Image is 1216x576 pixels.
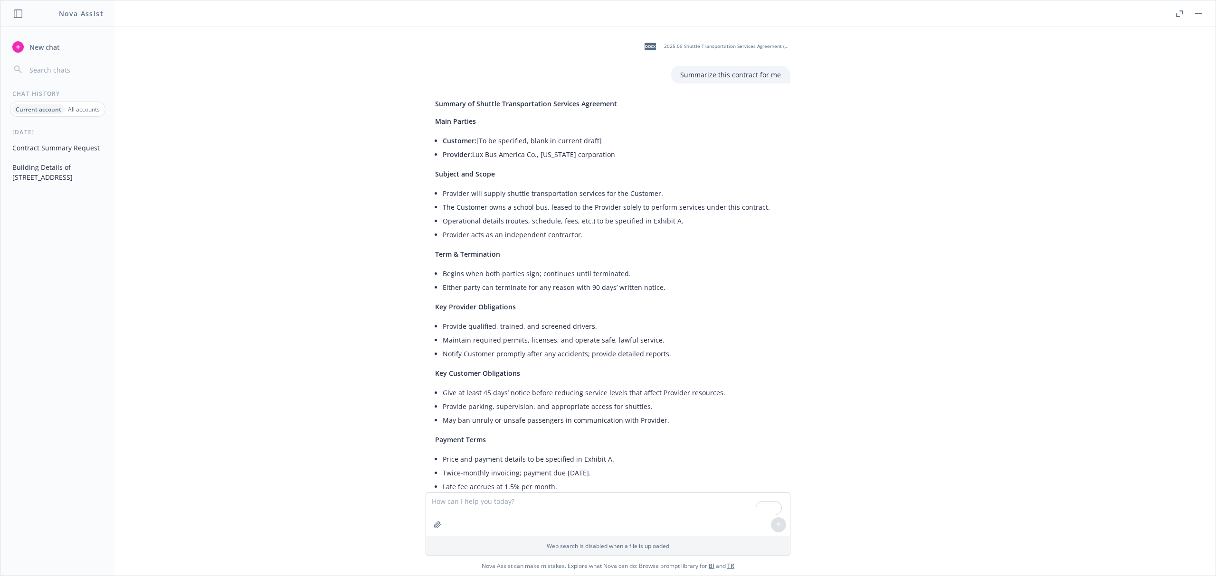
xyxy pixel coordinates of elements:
li: Provider acts as an independent contractor. [443,228,781,242]
span: New chat [28,42,60,52]
div: Chat History [1,90,114,98]
button: Building Details of [STREET_ADDRESS] [9,159,107,185]
span: Subject and Scope [435,169,495,178]
li: Give at least 45 days’ notice before reducing service levels that affect Provider resources. [443,386,781,399]
li: [To be specified, blank in current draft] [443,134,781,148]
li: Provide qualified, trained, and screened drivers. [443,319,781,333]
li: Provide parking, supervision, and appropriate access for shuttles. [443,399,781,413]
div: [DATE] [1,128,114,136]
span: Provider: [443,150,472,159]
span: 2025.09 Shuttle Transportation Services Agreement ([PERSON_NAME]) v1.docx [664,43,788,49]
span: Term & Termination [435,250,500,259]
a: BI [709,562,714,570]
h1: Nova Assist [59,9,104,19]
div: docx2025.09 Shuttle Transportation Services Agreement ([PERSON_NAME]) v1.docx [638,35,790,58]
li: Price and payment details to be specified in Exhibit A. [443,452,781,466]
li: May ban unruly or unsafe passengers in communication with Provider. [443,413,781,427]
p: Summarize this contract for me [680,70,781,80]
li: The Customer owns a school bus, leased to the Provider solely to perform services under this cont... [443,200,781,214]
span: Nova Assist can make mistakes. Explore what Nova can do: Browse prompt library for and [4,556,1212,576]
span: Main Parties [435,117,476,126]
span: docx [645,43,656,50]
textarea: To enrich screen reader interactions, please activate Accessibility in Grammarly extension settings [426,492,790,536]
li: Lux Bus America Co., [US_STATE] corporation [443,148,781,161]
span: Summary of Shuttle Transportation Services Agreement [435,99,617,108]
p: All accounts [68,105,100,113]
li: Late fee accrues at 1.5% per month. [443,480,781,493]
p: Web search is disabled when a file is uploaded [432,542,784,550]
li: Notify Customer promptly after any accidents; provide detailed reports. [443,347,781,361]
span: Key Provider Obligations [435,302,516,311]
button: Contract Summary Request [9,140,107,156]
li: Either party can terminate for any reason with 90 days’ written notice. [443,280,781,294]
a: TR [727,562,734,570]
li: Maintain required permits, licenses, and operate safe, lawful service. [443,333,781,347]
li: Operational details (routes, schedule, fees, etc.) to be specified in Exhibit A. [443,214,781,228]
p: Current account [16,105,61,113]
button: New chat [9,38,107,56]
li: Begins when both parties sign; continues until terminated. [443,267,781,280]
span: Key Customer Obligations [435,369,520,378]
span: Payment Terms [435,435,486,444]
li: Provider will supply shuttle transportation services for the Customer. [443,186,781,200]
span: Customer: [443,136,476,145]
li: Twice-monthly invoicing; payment due [DATE]. [443,466,781,480]
input: Search chats [28,63,103,76]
